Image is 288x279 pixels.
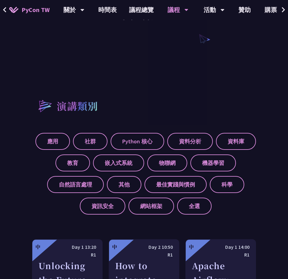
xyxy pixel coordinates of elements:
label: 應用 [35,133,70,150]
div: 中 [112,243,117,251]
span: PyCon TW [22,5,50,14]
label: 社群 [73,133,107,150]
label: 全選 [177,198,212,215]
div: Day 1 13:20 [39,243,96,251]
label: 資訊安全 [80,198,125,215]
label: 其他 [107,176,141,193]
label: 物聯網 [147,154,187,171]
label: Python 核心 [111,133,164,150]
label: 科學 [210,176,244,193]
label: 最佳實踐與慣例 [144,176,207,193]
label: 自然語言處理 [47,176,104,193]
label: 資料分析 [167,133,213,150]
div: Day 2 10:50 [115,243,173,251]
div: R1 [115,251,173,259]
label: 網站框架 [128,198,174,215]
label: 教育 [55,154,90,171]
div: 中 [189,243,194,251]
div: R1 [39,251,96,259]
div: R1 [192,251,249,259]
h2: 演講類別 [57,98,98,113]
label: 資料庫 [216,133,256,150]
div: Day 1 14:00 [192,243,249,251]
div: 中 [35,243,40,251]
label: 嵌入式系統 [93,154,144,171]
img: heading-bullet [32,94,57,117]
a: PyCon TW [3,2,56,18]
label: 機器學習 [190,154,236,171]
img: Home icon of PyCon TW 2025 [9,7,18,13]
